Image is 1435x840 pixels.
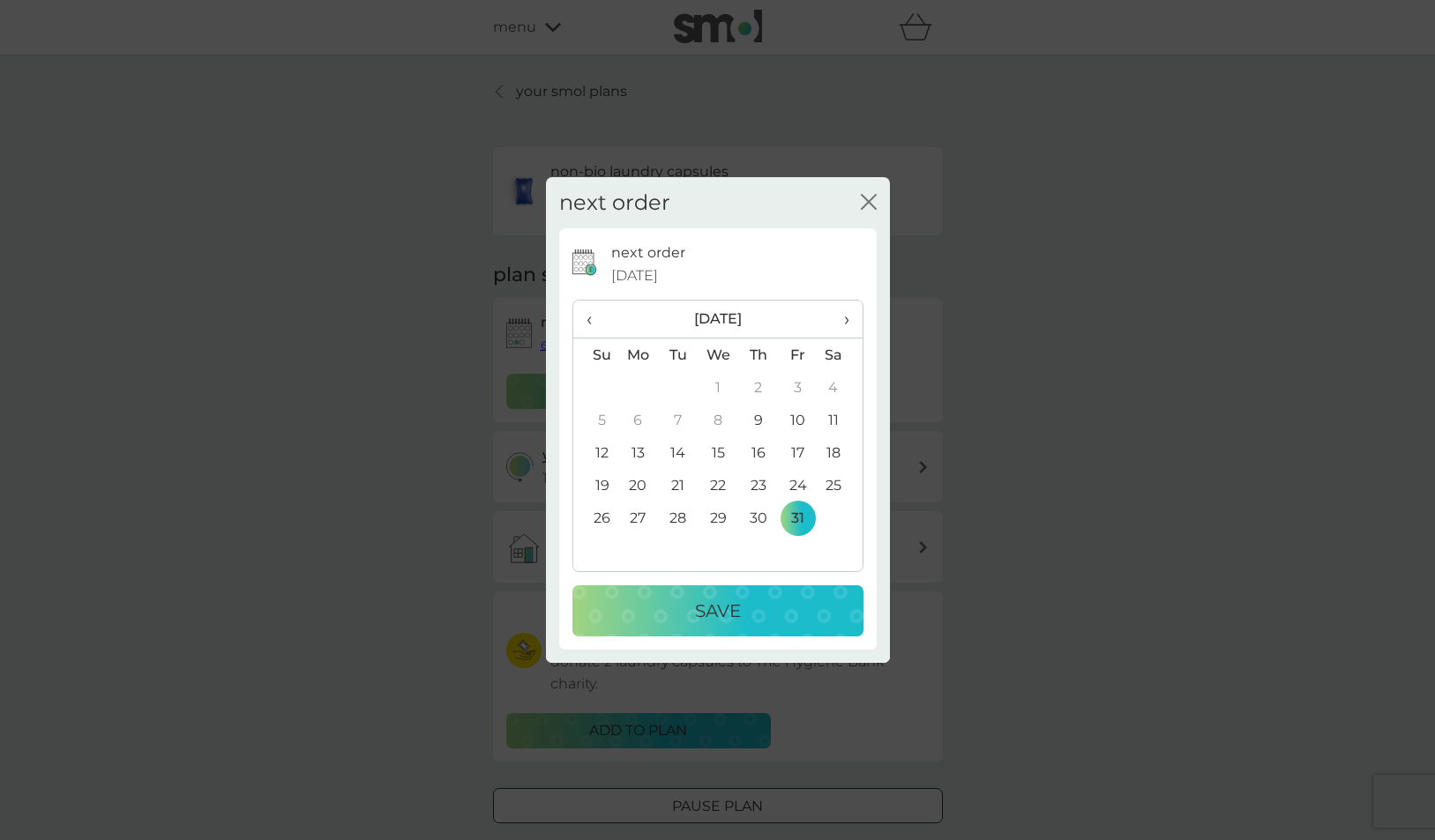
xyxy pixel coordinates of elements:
[778,371,818,404] td: 3
[573,404,618,436] td: 5
[818,436,862,469] td: 18
[573,436,618,469] td: 12
[618,436,659,469] td: 13
[618,301,818,338] th: [DATE]
[698,371,738,404] td: 1
[658,338,698,372] th: Tu
[831,301,848,338] span: ›
[818,469,862,502] td: 25
[778,469,818,502] td: 24
[738,436,778,469] td: 16
[658,469,698,502] td: 21
[559,190,670,216] h2: next order
[818,338,862,372] th: Sa
[658,404,698,436] td: 7
[698,469,738,502] td: 22
[611,264,658,287] span: [DATE]
[658,502,698,534] td: 28
[658,436,698,469] td: 14
[778,338,818,372] th: Fr
[572,585,863,636] button: Save
[818,404,862,436] td: 11
[587,301,605,338] span: ‹
[738,404,778,436] td: 9
[738,502,778,534] td: 30
[695,597,741,625] p: Save
[738,338,778,372] th: Th
[861,194,877,212] button: close
[618,502,659,534] td: 27
[778,502,818,534] td: 31
[698,436,738,469] td: 15
[611,242,685,264] p: next order
[618,404,659,436] td: 6
[573,469,618,502] td: 19
[738,371,778,404] td: 2
[698,404,738,436] td: 8
[618,338,659,372] th: Mo
[738,469,778,502] td: 23
[778,404,818,436] td: 10
[698,338,738,372] th: We
[778,436,818,469] td: 17
[818,371,862,404] td: 4
[698,502,738,534] td: 29
[618,469,659,502] td: 20
[573,502,618,534] td: 26
[573,338,618,372] th: Su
